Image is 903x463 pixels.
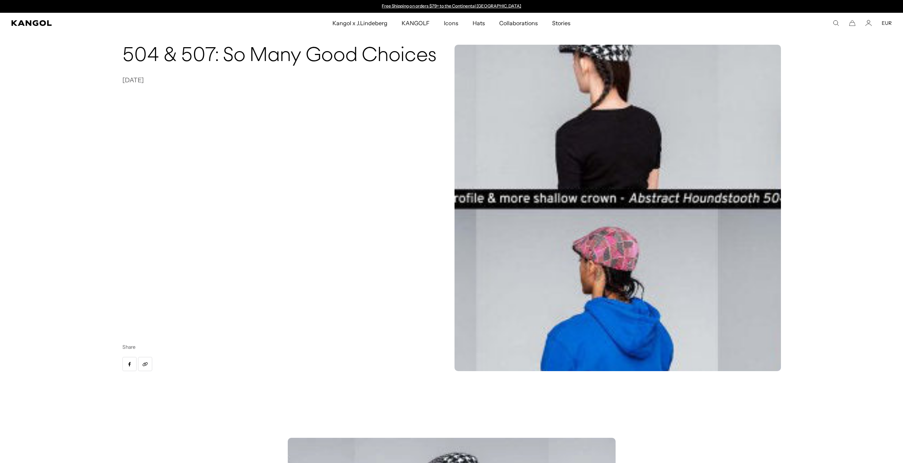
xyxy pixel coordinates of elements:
a: Icons [437,13,465,33]
a: KANGOLF [395,13,437,33]
button: Cart [849,20,855,26]
span: Icons [444,13,458,33]
span: KANGOLF [402,13,430,33]
div: 1 of 2 [379,4,525,9]
img: 504 & 507: So Many Good Choices [455,45,781,371]
a: Kangol [11,20,221,26]
div: Announcement [379,4,525,9]
a: Account [865,20,872,26]
button: EUR [882,20,892,26]
a: Kangol x J.Lindeberg [325,13,395,33]
a: Free Shipping on orders $79+ to the Continental [GEOGRAPHIC_DATA] [382,3,521,9]
p: Share [122,343,449,351]
a: Collaborations [492,13,545,33]
h2: 504 & 507: So Many Good Choices [122,45,449,67]
slideshow-component: Announcement bar [379,4,525,9]
summary: Search here [833,20,839,26]
span: Collaborations [499,13,538,33]
span: Hats [473,13,485,33]
span: Stories [552,13,571,33]
a: Hats [466,13,492,33]
a: Stories [545,13,578,33]
span: Kangol x J.Lindeberg [332,13,388,33]
time: [DATE] [122,76,144,84]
